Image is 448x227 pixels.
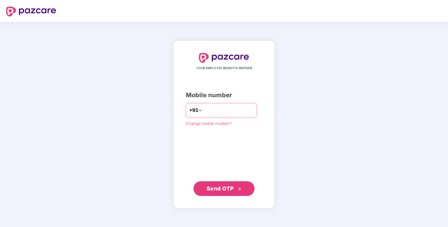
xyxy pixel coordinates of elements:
[199,53,249,63] img: logo
[193,181,255,196] button: Send OTPdouble-right
[186,121,232,126] a: Change mobile number?
[6,7,56,16] img: logo
[196,66,252,71] span: YOUR EMPLOYEE BENEFITS PARTNER
[189,106,198,114] span: +91
[207,185,234,192] span: Send OTP
[198,108,202,112] span: down
[238,187,242,191] span: double-right
[186,90,262,100] div: Mobile number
